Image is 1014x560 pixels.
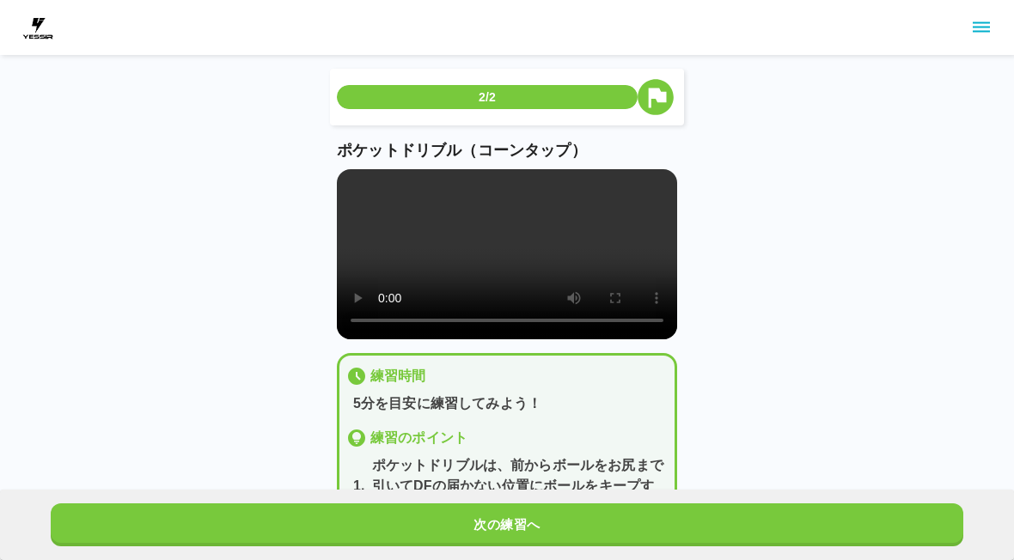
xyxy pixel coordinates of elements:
p: ポケットドリブル（コーンタップ） [337,139,677,162]
button: 次の練習へ [51,503,963,546]
button: sidemenu [967,13,996,42]
p: 1 . [353,476,365,496]
p: 5分を目安に練習してみよう！ [353,393,668,414]
img: dummy [21,10,55,45]
p: 2/2 [479,88,496,106]
p: 練習のポイント [370,428,467,448]
p: ポケットドリブルは、前からボールをお尻まで引いてDFの届かない位置にボールをキープする。 [372,455,668,517]
p: 練習時間 [370,366,426,387]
